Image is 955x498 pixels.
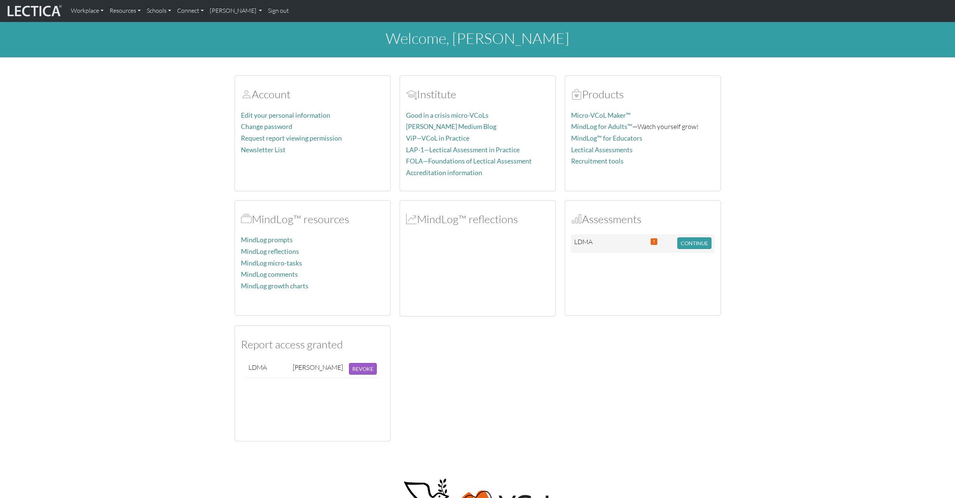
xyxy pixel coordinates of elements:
a: MindLog reflections [241,247,299,255]
a: MindLog™ for Educators [571,134,642,142]
a: Change password [241,123,292,130]
h2: Institute [406,88,549,101]
span: Products [571,87,582,101]
a: Connect [174,3,207,19]
a: Newsletter List [241,146,286,154]
a: LAP-1—Lectical Assessment in Practice [406,146,520,154]
a: Edit your personal information [241,111,330,119]
span: This Assessment is due soon, 2025-08-24 05:30 [651,237,657,246]
span: MindLog™ resources [241,212,252,226]
td: LDMA [571,234,602,252]
a: [PERSON_NAME] Medium Blog [406,123,496,130]
div: [PERSON_NAME] [293,363,343,372]
span: Assessments [571,212,582,226]
span: MindLog [406,212,417,226]
span: Account [241,87,252,101]
p: —Watch yourself grow! [571,121,714,132]
button: REVOKE [349,363,377,375]
a: Request report viewing permission [241,134,342,142]
a: [PERSON_NAME] [207,3,265,19]
a: Accreditation information [406,169,482,177]
a: Good in a crisis micro-VCoLs [406,111,489,119]
td: LDMA [245,360,290,378]
a: MindLog micro-tasks [241,259,302,267]
a: Recruitment tools [571,157,624,165]
a: MindLog for Adults™ [571,123,632,130]
a: Workplace [68,3,107,19]
h2: Assessments [571,213,714,226]
a: Schools [144,3,174,19]
a: Sign out [265,3,292,19]
a: Micro-VCoL Maker™ [571,111,631,119]
h2: Report access granted [241,338,384,351]
span: Account [406,87,417,101]
a: Lectical Assessments [571,146,633,154]
a: MindLog prompts [241,236,293,244]
h2: MindLog™ resources [241,213,384,226]
h2: Account [241,88,384,101]
img: lecticalive [6,4,62,18]
a: MindLog comments [241,270,298,278]
a: MindLog growth charts [241,282,308,290]
a: Resources [107,3,144,19]
h2: Products [571,88,714,101]
a: FOLA—Foundations of Lectical Assessment [406,157,532,165]
button: CONTINUE [677,237,711,249]
h2: MindLog™ reflections [406,213,549,226]
a: ViP—VCoL in Practice [406,134,469,142]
